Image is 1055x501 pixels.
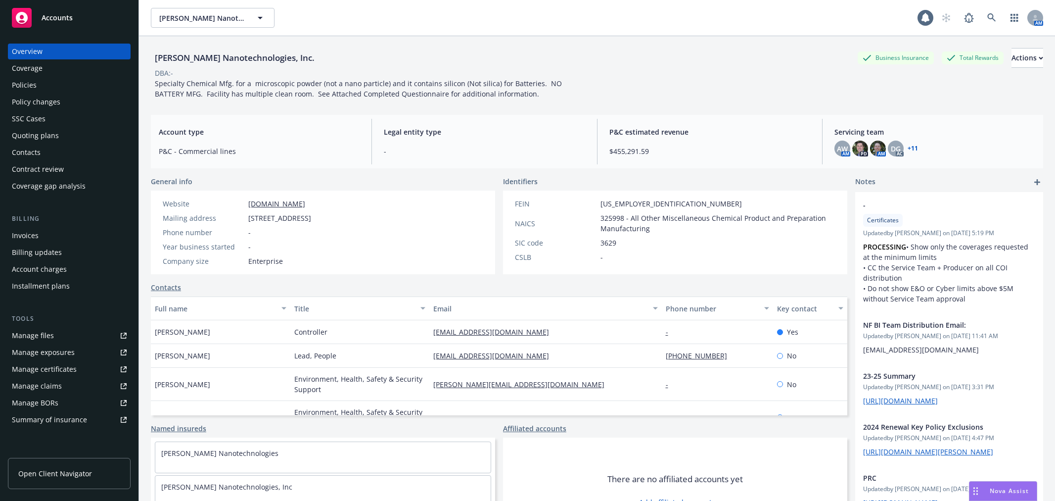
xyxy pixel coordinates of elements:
a: Policy changes [8,94,131,110]
button: Title [290,297,430,320]
div: Policy changes [12,94,60,110]
span: No [787,351,796,361]
div: 23-25 SummaryUpdatedby [PERSON_NAME] on [DATE] 3:31 PM[URL][DOMAIN_NAME] [855,363,1043,414]
a: [EMAIL_ADDRESS][DOMAIN_NAME] [433,351,557,360]
span: Updated by [PERSON_NAME] on [DATE] 5:19 PM [863,229,1035,238]
div: Email [433,303,646,314]
a: Manage files [8,328,131,344]
div: Analytics hub [8,448,131,457]
span: [PERSON_NAME] [155,379,210,390]
span: There are no affiliated accounts yet [607,473,743,485]
strong: PROCESSING [863,242,906,251]
div: SIC code [515,238,596,248]
span: No [787,412,796,423]
div: Full name [155,303,275,314]
a: Manage certificates [8,361,131,377]
span: Nova Assist [990,487,1029,495]
span: 23-25 Summary [863,371,1009,381]
span: AW [837,144,848,154]
a: Affiliated accounts [503,423,566,434]
span: Environment, Health, Safety & Security Support [294,407,426,428]
span: Enterprise [248,256,283,266]
div: 2024 Renewal Key Policy ExclusionsUpdatedby [PERSON_NAME] on [DATE] 4:47 PM[URL][DOMAIN_NAME][PER... [855,414,1043,465]
div: Website [163,199,244,209]
a: Invoices [8,228,131,244]
span: [PERSON_NAME] [155,412,210,423]
a: [PHONE_NUMBER] [666,351,735,360]
span: [PERSON_NAME] Nanotechnologies, Inc. [159,13,245,23]
span: - [863,200,1009,210]
button: [PERSON_NAME] Nanotechnologies, Inc. [151,8,275,28]
span: Controller [294,327,327,337]
div: Summary of insurance [12,412,87,428]
div: Manage certificates [12,361,77,377]
a: Coverage gap analysis [8,178,131,194]
div: Phone number [666,303,758,314]
span: [STREET_ADDRESS] [248,213,311,223]
a: Contract review [8,161,131,177]
button: Full name [151,297,290,320]
img: photo [852,141,868,156]
span: [US_EMPLOYER_IDENTIFICATION_NUMBER] [600,199,742,209]
a: Policies [8,77,131,93]
a: [URL][DOMAIN_NAME] [863,396,938,405]
a: Account charges [8,261,131,277]
div: Contract review [12,161,64,177]
a: Quoting plans [8,128,131,144]
button: Actions [1011,48,1043,68]
a: [PERSON_NAME][EMAIL_ADDRESS][DOMAIN_NAME] [433,380,612,389]
a: Manage claims [8,378,131,394]
div: Account charges [12,261,67,277]
p: • Show only the coverages requested at the minimum limits • CC the Service Team + Producer on all... [863,242,1035,304]
button: Nova Assist [969,481,1037,501]
div: CSLB [515,252,596,262]
a: Contacts [8,145,131,160]
div: Company size [163,256,244,266]
a: [EMAIL_ADDRESS][DOMAIN_NAME] [433,327,557,337]
span: No [787,379,796,390]
a: Overview [8,44,131,59]
span: - [248,227,251,238]
a: Coverage [8,60,131,76]
div: Billing updates [12,245,62,260]
a: Accounts [8,4,131,32]
a: [PERSON_NAME] Nanotechnologies, Inc [161,482,292,492]
span: - [384,146,585,156]
button: Email [429,297,661,320]
img: photo [870,141,886,156]
div: Key contact [777,303,832,314]
button: Phone number [662,297,773,320]
div: Manage files [12,328,54,344]
div: Actions [1011,49,1043,67]
div: Phone number [163,227,244,238]
span: DG [891,144,901,154]
div: Business Insurance [858,51,934,64]
span: NF BI Team Distribution Email: [863,320,1009,330]
div: DBA: - [155,68,173,78]
span: Updated by [PERSON_NAME] on [DATE] 11:41 AM [863,332,1035,341]
div: Manage exposures [12,345,75,360]
span: P&C estimated revenue [609,127,810,137]
div: Total Rewards [942,51,1004,64]
span: Certificates [867,216,899,225]
a: Manage BORs [8,395,131,411]
div: Contacts [12,145,41,160]
span: 3629 [600,238,616,248]
a: [URL][DOMAIN_NAME][PERSON_NAME] [863,447,993,456]
a: add [1031,176,1043,188]
div: Tools [8,314,131,324]
span: Environment, Health, Safety & Security Support [294,374,426,395]
div: Installment plans [12,278,70,294]
span: $455,291.59 [609,146,810,156]
a: [DOMAIN_NAME] [248,199,305,208]
a: Start snowing [936,8,956,28]
span: Specialty Chemical Mfg. for a microscopic powder (not a nano particle) and it contains silicon (N... [155,79,564,99]
span: Account type [159,127,360,137]
div: Mailing address [163,213,244,223]
a: Installment plans [8,278,131,294]
a: Contacts [151,282,181,293]
div: Overview [12,44,43,59]
div: SSC Cases [12,111,46,127]
a: Named insureds [151,423,206,434]
a: Switch app [1005,8,1024,28]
